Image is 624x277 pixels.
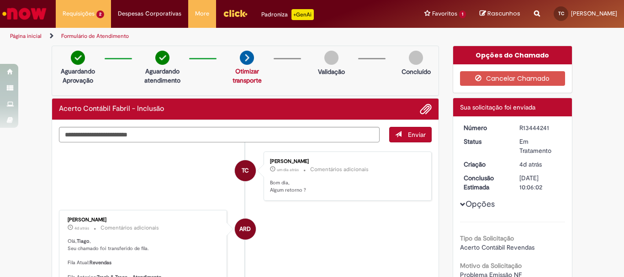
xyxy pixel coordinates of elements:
ul: Trilhas de página [7,28,409,45]
p: +GenAi [291,9,314,20]
div: Em Tratamento [519,137,562,155]
time: 25/08/2025 13:26:23 [519,160,542,168]
a: Rascunhos [480,10,520,18]
span: [PERSON_NAME] [571,10,617,17]
dt: Número [457,123,513,132]
div: [DATE] 10:06:02 [519,173,562,192]
div: [PERSON_NAME] [68,217,220,223]
span: Rascunhos [487,9,520,18]
img: img-circle-grey.png [409,51,423,65]
p: Aguardando atendimento [140,67,185,85]
div: R13444241 [519,123,562,132]
span: Sua solicitação foi enviada [460,103,535,111]
div: Padroniza [261,9,314,20]
p: Bom dia, Algum retorno ? [270,179,422,193]
time: 28/08/2025 11:09:07 [277,167,299,172]
a: Formulário de Atendimento [61,32,129,40]
div: Opções do Chamado [453,46,572,64]
button: Enviar [389,127,432,142]
dt: Status [457,137,513,146]
a: Otimizar transporte [233,67,262,84]
b: Revendas [90,259,111,266]
span: 1 [459,10,466,18]
button: Adicionar anexos [420,103,432,115]
time: 26/08/2025 09:46:18 [74,225,89,231]
p: Aguardando Aprovação [56,67,100,85]
img: img-circle-grey.png [324,51,338,65]
img: arrow-next.png [240,51,254,65]
span: ARD [239,218,251,240]
img: check-circle-green.png [71,51,85,65]
div: 25/08/2025 13:26:23 [519,160,562,169]
span: 4d atrás [519,160,542,168]
span: 2 [96,10,104,18]
img: click_logo_yellow_360x200.png [223,6,248,20]
span: Enviar [408,131,426,139]
div: Angelica Ribeiro dos Santos [235,219,256,240]
span: Requisições [63,9,95,18]
dt: Conclusão Estimada [457,173,513,192]
img: check-circle-green.png [155,51,169,65]
textarea: Digite sua mensagem aqui... [59,127,380,142]
p: Validação [318,67,345,76]
div: [PERSON_NAME] [270,159,422,164]
span: 4d atrás [74,225,89,231]
span: um dia atrás [277,167,299,172]
small: Comentários adicionais [310,166,369,173]
b: Tiago [77,238,90,245]
p: Concluído [402,67,431,76]
span: TC [242,160,249,182]
span: Acerto Contábil Revendas [460,243,534,251]
dt: Criação [457,160,513,169]
a: Página inicial [10,32,42,40]
b: Motivo da Solicitação [460,261,522,270]
span: Despesas Corporativas [118,9,181,18]
div: Tiago Barbosa Coelho [235,160,256,181]
button: Cancelar Chamado [460,71,566,86]
img: ServiceNow [1,5,48,23]
small: Comentários adicionais [100,224,159,232]
h2: Acerto Contábil Fabril - Inclusão Histórico de tíquete [59,105,164,113]
b: Tipo da Solicitação [460,234,514,242]
span: Favoritos [432,9,457,18]
span: TC [558,10,564,16]
span: More [195,9,209,18]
